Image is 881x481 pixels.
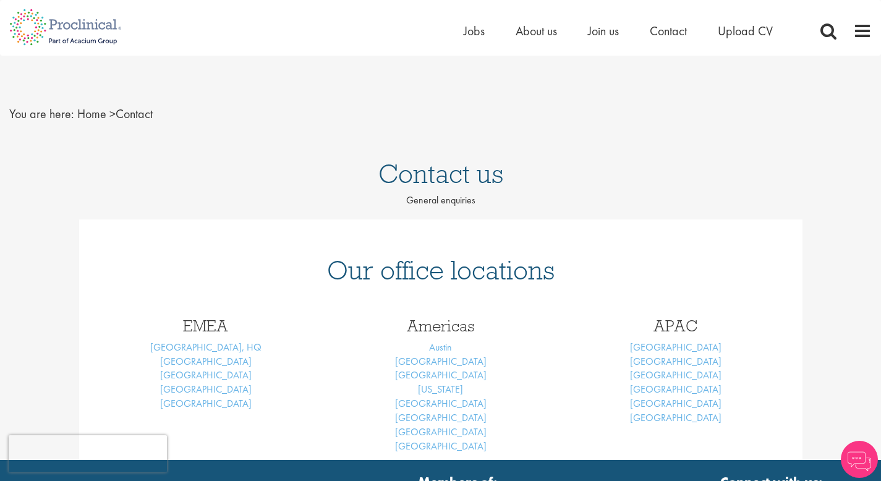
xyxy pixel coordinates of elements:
[395,355,487,368] a: [GEOGRAPHIC_DATA]
[150,341,262,354] a: [GEOGRAPHIC_DATA], HQ
[718,23,773,39] a: Upload CV
[98,257,784,284] h1: Our office locations
[588,23,619,39] a: Join us
[395,411,487,424] a: [GEOGRAPHIC_DATA]
[160,397,252,410] a: [GEOGRAPHIC_DATA]
[630,397,721,410] a: [GEOGRAPHIC_DATA]
[160,368,252,381] a: [GEOGRAPHIC_DATA]
[630,341,721,354] a: [GEOGRAPHIC_DATA]
[395,368,487,381] a: [GEOGRAPHIC_DATA]
[395,440,487,453] a: [GEOGRAPHIC_DATA]
[77,106,153,122] span: Contact
[395,425,487,438] a: [GEOGRAPHIC_DATA]
[77,106,106,122] a: breadcrumb link to Home
[650,23,687,39] a: Contact
[630,368,721,381] a: [GEOGRAPHIC_DATA]
[630,383,721,396] a: [GEOGRAPHIC_DATA]
[568,318,784,334] h3: APAC
[160,355,252,368] a: [GEOGRAPHIC_DATA]
[516,23,557,39] a: About us
[418,383,463,396] a: [US_STATE]
[429,341,452,354] a: Austin
[109,106,116,122] span: >
[395,397,487,410] a: [GEOGRAPHIC_DATA]
[464,23,485,39] a: Jobs
[9,435,167,472] iframe: reCAPTCHA
[630,355,721,368] a: [GEOGRAPHIC_DATA]
[630,411,721,424] a: [GEOGRAPHIC_DATA]
[841,441,878,478] img: Chatbot
[160,383,252,396] a: [GEOGRAPHIC_DATA]
[98,318,314,334] h3: EMEA
[333,318,549,334] h3: Americas
[9,106,74,122] span: You are here:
